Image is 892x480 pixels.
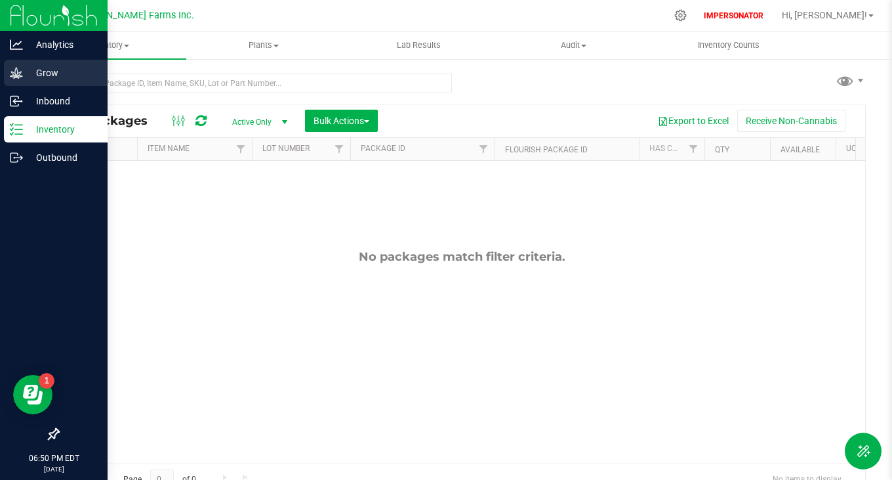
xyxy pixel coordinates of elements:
[10,123,23,136] inline-svg: Inventory
[361,144,405,153] a: Package ID
[10,66,23,79] inline-svg: Grow
[314,116,369,126] span: Bulk Actions
[683,138,704,160] a: Filter
[845,433,882,469] button: Toggle Menu
[10,151,23,164] inline-svg: Outbound
[6,464,102,474] p: [DATE]
[639,138,704,161] th: Has COA
[186,32,341,59] a: Plants
[680,39,777,51] span: Inventory Counts
[305,110,378,132] button: Bulk Actions
[13,375,52,414] iframe: Resource center
[341,32,496,59] a: Lab Results
[68,114,161,128] span: All Packages
[148,144,190,153] a: Item Name
[262,144,310,153] a: Lot Number
[10,38,23,51] inline-svg: Analytics
[497,39,650,51] span: Audit
[780,145,820,154] a: Available
[651,32,806,59] a: Inventory Counts
[58,250,865,264] div: No packages match filter criteria.
[496,32,651,59] a: Audit
[31,39,186,51] span: Inventory
[699,10,769,22] p: IMPERSONATOR
[31,32,186,59] a: Inventory
[23,93,102,109] p: Inbound
[782,10,867,20] span: Hi, [PERSON_NAME]!
[187,39,340,51] span: Plants
[74,10,194,21] span: [PERSON_NAME] Farms Inc.
[6,452,102,464] p: 06:50 PM EDT
[715,145,729,154] a: Qty
[230,138,252,160] a: Filter
[10,95,23,108] inline-svg: Inbound
[473,138,495,160] a: Filter
[58,74,452,93] input: Search Package ID, Item Name, SKU, Lot or Part Number...
[846,144,863,153] a: UOM
[329,138,350,160] a: Filter
[23,37,102,53] p: Analytics
[672,9,689,22] div: Manage settings
[505,145,588,154] a: Flourish Package ID
[23,65,102,81] p: Grow
[23,150,102,165] p: Outbound
[737,110,845,132] button: Receive Non-Cannabis
[39,373,54,389] iframe: Resource center unread badge
[23,121,102,137] p: Inventory
[379,39,458,51] span: Lab Results
[649,110,737,132] button: Export to Excel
